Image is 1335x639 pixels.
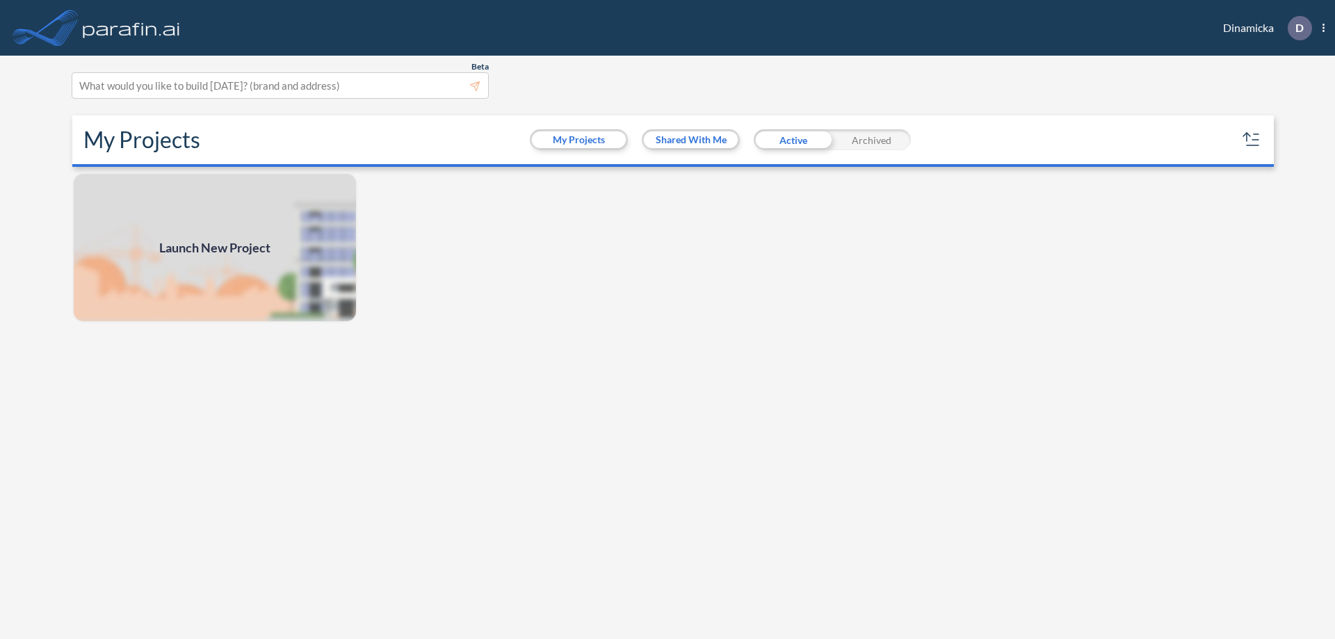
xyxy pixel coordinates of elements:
[1240,129,1263,151] button: sort
[83,127,200,153] h2: My Projects
[72,172,357,323] a: Launch New Project
[832,129,911,150] div: Archived
[80,14,183,42] img: logo
[532,131,626,148] button: My Projects
[471,61,489,72] span: Beta
[644,131,738,148] button: Shared With Me
[754,129,832,150] div: Active
[1202,16,1325,40] div: Dinamicka
[72,172,357,323] img: add
[1295,22,1304,34] p: D
[159,238,270,257] span: Launch New Project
